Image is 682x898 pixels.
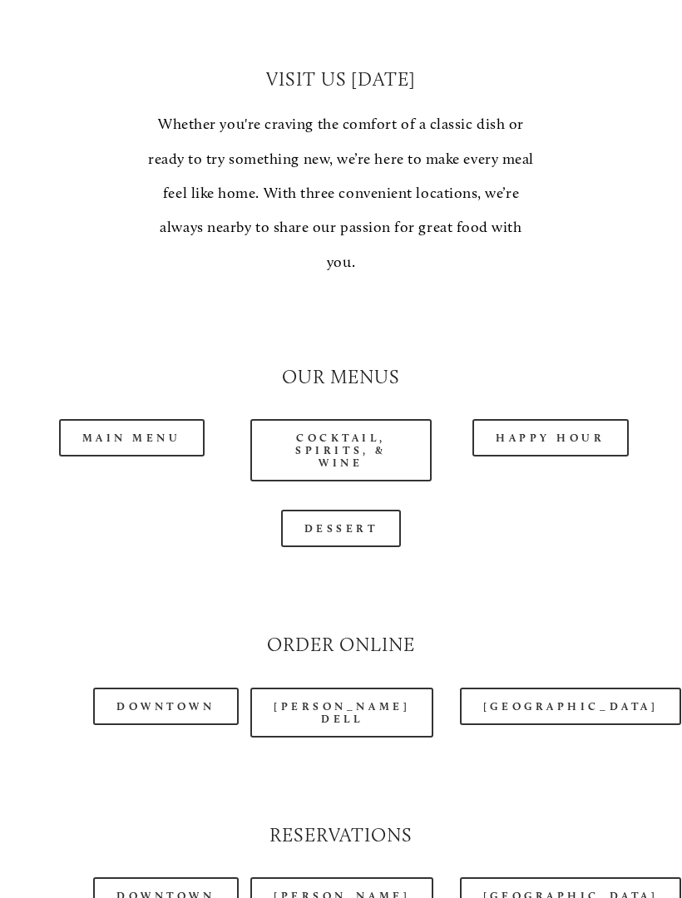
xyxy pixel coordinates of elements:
a: Downtown [93,688,238,726]
a: [PERSON_NAME] Dell [250,688,433,738]
h2: Reservations [41,823,641,850]
h2: Our Menus [41,365,641,392]
p: Whether you're craving the comfort of a classic dish or ready to try something new, we’re here to... [146,108,536,280]
a: Happy Hour [472,420,629,457]
a: Dessert [281,511,402,548]
h2: Order Online [41,633,641,659]
a: Main Menu [59,420,205,457]
a: [GEOGRAPHIC_DATA] [460,688,681,726]
a: Cocktail, Spirits, & Wine [250,420,432,482]
h2: Visit Us [DATE] [146,67,536,94]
